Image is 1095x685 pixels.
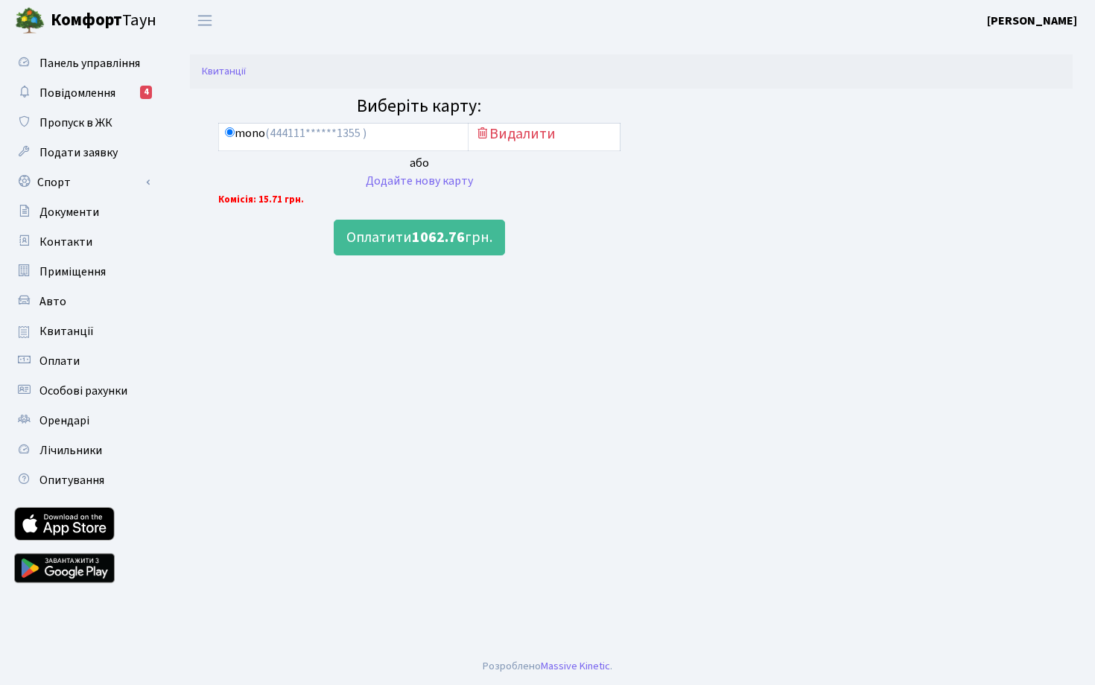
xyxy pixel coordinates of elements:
[412,227,465,248] b: 1062.76
[7,406,156,436] a: Орендарі
[7,316,156,346] a: Квитанції
[140,86,152,99] div: 4
[7,257,156,287] a: Приміщення
[39,204,99,220] span: Документи
[7,346,156,376] a: Оплати
[39,234,92,250] span: Контакти
[218,193,304,206] b: Комісія: 15.71 грн.
[51,8,156,34] span: Таун
[475,125,614,143] h5: Видалити
[7,197,156,227] a: Документи
[7,108,156,138] a: Пропуск в ЖК
[7,376,156,406] a: Особові рахунки
[7,436,156,465] a: Лічильники
[7,78,156,108] a: Повідомлення4
[225,125,366,142] label: mono
[39,115,112,131] span: Пропуск в ЖК
[202,63,246,79] a: Квитанції
[51,8,122,32] b: Комфорт
[7,168,156,197] a: Спорт
[186,8,223,33] button: Переключити навігацію
[39,55,140,71] span: Панель управління
[541,658,610,674] a: Massive Kinetic
[39,383,127,399] span: Особові рахунки
[7,138,156,168] a: Подати заявку
[15,6,45,36] img: logo.png
[483,658,612,675] div: Розроблено .
[334,220,505,255] button: Оплатити1062.76грн.
[39,353,80,369] span: Оплати
[39,293,66,310] span: Авто
[7,465,156,495] a: Опитування
[39,472,104,488] span: Опитування
[39,323,94,340] span: Квитанції
[987,12,1077,30] a: [PERSON_NAME]
[39,412,89,429] span: Орендарі
[7,227,156,257] a: Контакти
[987,13,1077,29] b: [PERSON_NAME]
[39,85,115,101] span: Повідомлення
[7,287,156,316] a: Авто
[218,154,620,172] div: або
[39,144,118,161] span: Подати заявку
[39,442,102,459] span: Лічильники
[39,264,106,280] span: Приміщення
[218,96,620,118] h4: Виберіть карту:
[218,172,620,190] div: Додайте нову карту
[7,48,156,78] a: Панель управління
